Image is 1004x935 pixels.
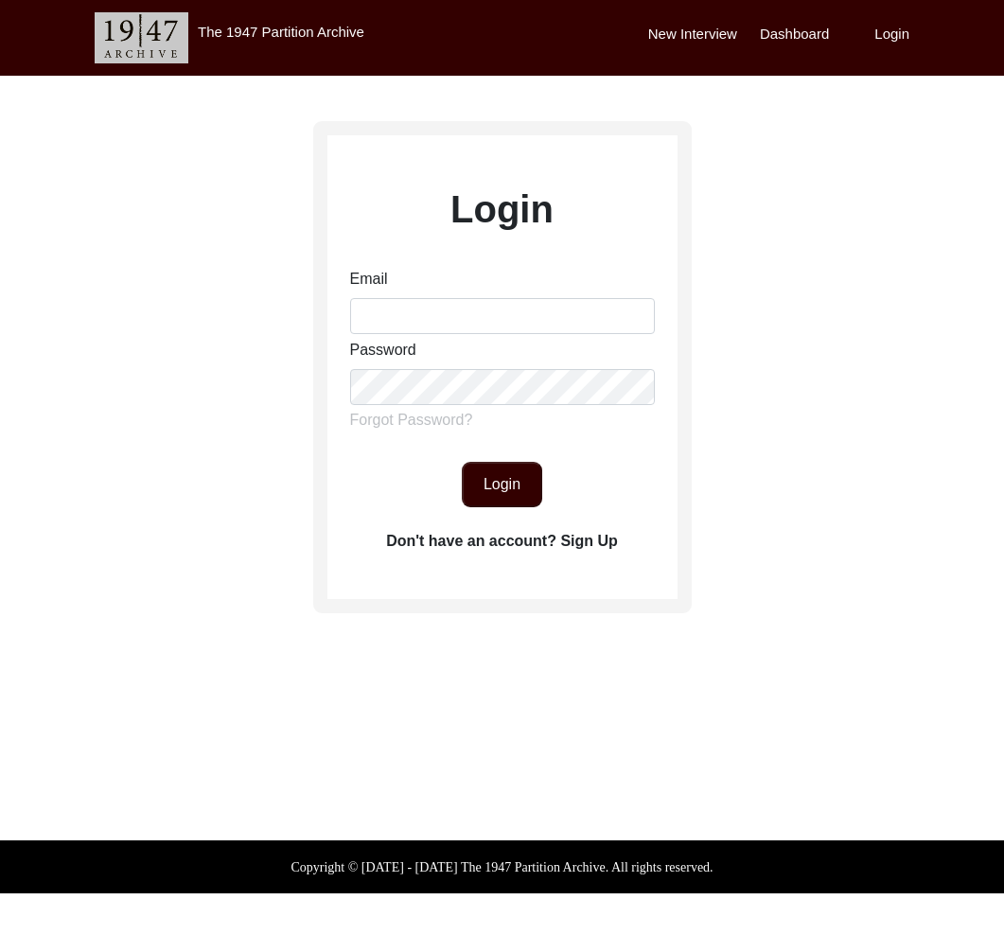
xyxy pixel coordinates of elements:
label: Password [350,339,416,362]
label: The 1947 Partition Archive [198,24,364,40]
label: Email [350,268,388,291]
label: Login [450,181,554,238]
button: Login [462,462,542,507]
label: Dashboard [760,24,829,45]
label: Login [874,24,909,45]
img: header-logo.png [95,12,188,63]
label: Copyright © [DATE] - [DATE] The 1947 Partition Archive. All rights reserved. [291,857,713,877]
label: Don't have an account? Sign Up [386,530,618,553]
label: Forgot Password? [350,409,473,432]
label: New Interview [648,24,737,45]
